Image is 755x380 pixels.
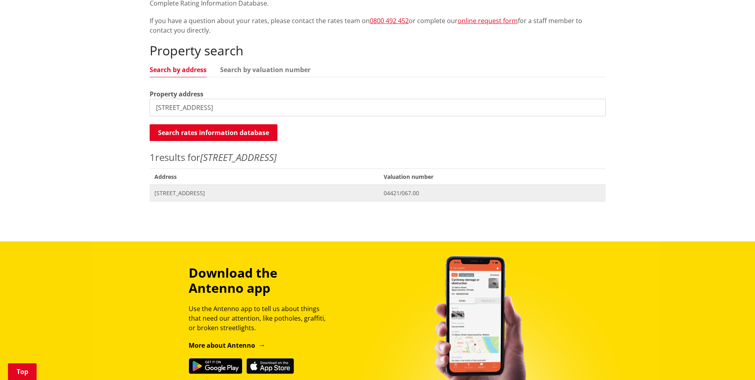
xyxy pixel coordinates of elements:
[150,16,606,35] p: If you have a question about your rates, please contact the rates team on or complete our for a s...
[189,358,242,374] img: Get it on Google Play
[150,124,277,141] button: Search rates information database
[189,341,265,350] a: More about Antenno
[220,67,310,73] a: Search by valuation number
[189,265,333,296] h3: Download the Antenno app
[154,189,375,197] span: [STREET_ADDRESS]
[150,89,203,99] label: Property address
[718,347,747,375] iframe: Messenger Launcher
[150,99,606,116] input: e.g. Duke Street NGARUAWAHIA
[189,304,333,333] p: Use the Antenno app to tell us about things that need our attention, like potholes, graffiti, or ...
[150,150,606,165] p: results for
[384,189,601,197] span: 04421/067.00
[8,363,37,380] a: Top
[379,168,605,185] span: Valuation number
[150,151,155,164] span: 1
[150,67,207,73] a: Search by address
[200,151,277,164] em: [STREET_ADDRESS]
[246,358,294,374] img: Download on the App Store
[150,185,606,201] a: [STREET_ADDRESS] 04421/067.00
[150,43,606,58] h2: Property search
[370,16,409,25] a: 0800 492 452
[150,168,379,185] span: Address
[458,16,518,25] a: online request form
